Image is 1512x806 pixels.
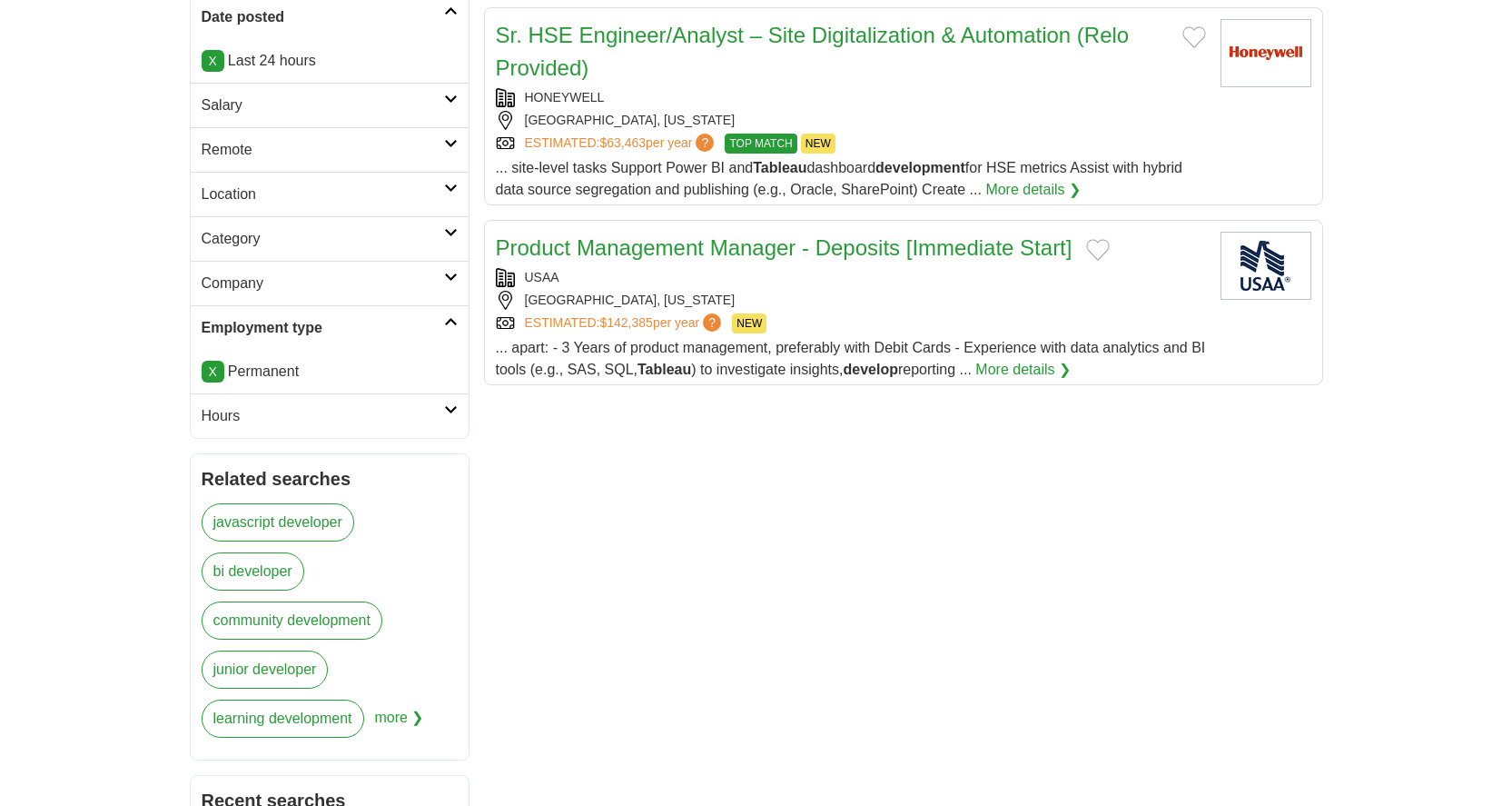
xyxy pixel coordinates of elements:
[525,270,559,284] a: USAA
[202,184,444,205] h2: Location
[637,362,691,377] strong: Tableau
[375,700,424,749] span: more ❯
[1220,232,1311,300] img: USAA logo
[202,139,444,161] h2: Remote
[801,134,835,154] span: NEW
[191,83,469,127] a: Salary
[732,313,766,333] span: NEW
[496,235,1072,260] a: Product Management Manager - Deposits [Immediate Start]
[191,127,469,172] a: Remote
[191,305,469,350] a: Employment type
[844,362,898,377] strong: develop
[202,651,329,689] a: junior developer
[753,160,806,175] strong: Tableau
[875,160,965,175] strong: development
[496,111,1206,130] div: [GEOGRAPHIC_DATA], [US_STATE]
[696,134,714,152] span: ?
[1220,19,1311,87] img: Honeywell logo
[191,216,469,261] a: Category
[703,313,721,332] span: ?
[725,134,796,154] span: TOP MATCH
[202,503,354,542] a: javascript developer
[202,465,458,493] h2: Related searches
[1086,239,1110,261] button: Add to favorite jobs
[202,273,444,294] h2: Company
[202,602,382,640] a: community development
[191,393,469,438] a: Hours
[191,261,469,305] a: Company
[599,135,646,150] span: $63,463
[202,317,444,339] h2: Employment type
[525,134,718,154] a: ESTIMATED:$63,463per year?
[496,291,1206,310] div: [GEOGRAPHIC_DATA], [US_STATE]
[202,552,304,591] a: bi developer
[985,179,1081,201] a: More details ❯
[202,50,224,72] a: X
[202,405,444,427] h2: Hours
[202,6,444,28] h2: Date posted
[975,359,1071,381] a: More details ❯
[496,23,1130,80] a: Sr. HSE Engineer/Analyst – Site Digitalization & Automation (Relo Provided)
[1182,26,1206,48] button: Add to favorite jobs
[202,361,458,383] li: Permanent
[202,95,444,116] h2: Salary
[525,313,726,333] a: ESTIMATED:$142,385per year?
[202,700,364,738] a: learning development
[202,50,458,72] p: Last 24 hours
[599,315,652,330] span: $142,385
[202,228,444,250] h2: Category
[525,90,605,104] a: HONEYWELL
[496,340,1206,377] span: ... apart: - 3 Years of product management, preferably with Debit Cards - Experience with data an...
[496,160,1182,197] span: ... site-level tasks Support Power BI and dashboard for HSE metrics Assist with hybrid data sourc...
[202,361,224,383] a: X
[191,172,469,216] a: Location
